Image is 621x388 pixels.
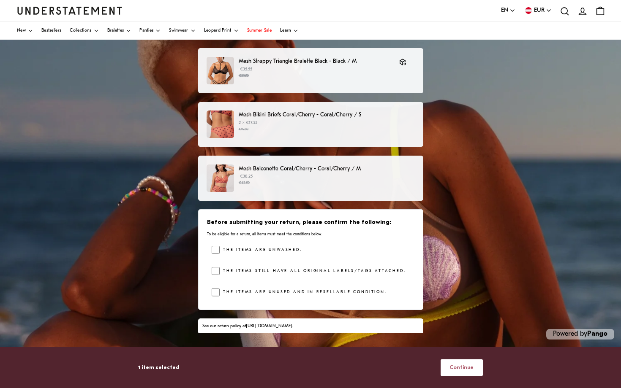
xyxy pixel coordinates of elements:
p: €38.25 [239,173,414,186]
a: [URL][DOMAIN_NAME] [246,324,292,329]
p: Mesh Strappy Triangle Bralette Black - Black / M [239,57,391,66]
p: Powered by [546,329,614,339]
a: Swimwear [169,22,195,40]
p: 2 × €17.55 [239,120,414,132]
strike: €42.50 [239,181,250,185]
span: Summer Sale [247,29,272,33]
p: Mesh Balconette Coral/Cherry - Coral/Cherry / M [239,164,414,173]
a: Pango [587,331,607,337]
label: The items are unused and in resellable condition. [220,288,387,296]
span: Leopard Print [204,29,232,33]
span: EN [501,6,508,15]
strike: €39.50 [239,74,249,78]
button: EN [501,6,515,15]
span: Swimwear [169,29,188,33]
span: Bestsellers [41,29,61,33]
img: BLME-BRA-026.jpg [207,57,234,84]
div: See our return policy at . [202,323,419,330]
span: New [17,29,26,33]
span: Panties [139,29,153,33]
a: Learn [280,22,299,40]
a: Leopard Print [204,22,239,40]
h3: Before submitting your return, please confirm the following: [207,218,414,227]
a: New [17,22,33,40]
a: Bestsellers [41,22,61,40]
span: Learn [280,29,291,33]
span: Bralettes [107,29,124,33]
a: Panties [139,22,161,40]
span: EUR [534,6,545,15]
p: €35.55 [239,66,391,79]
label: The items still have all original labels/tags attached. [220,267,406,275]
a: Collections [70,22,98,40]
a: Bralettes [107,22,131,40]
a: Understatement Homepage [17,7,123,14]
span: Collections [70,29,91,33]
img: CCME-BRA-017_cd5667aa-dff4-462f-8027-d3ef62175b9f.jpg [207,164,234,192]
p: To be eligible for a return, all items must meet the conditions below. [207,232,414,237]
p: Mesh Bikini Briefs Coral/Cherry - Coral/Cherry / S [239,110,414,119]
label: The items are unwashed. [220,246,302,254]
img: CCME-BRF-002-1.jpg [207,110,234,138]
button: EUR [524,6,552,15]
a: Summer Sale [247,22,272,40]
strike: €19.50 [239,127,248,131]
